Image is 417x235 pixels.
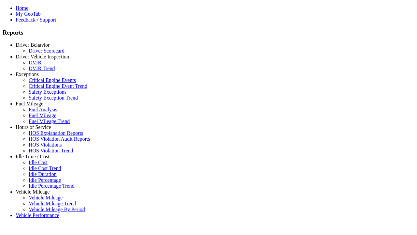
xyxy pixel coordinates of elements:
a: Critical Engine Event Trend [29,83,87,89]
a: Vehicle Mileage Trend [29,201,76,206]
a: Idle Time / Cost [16,154,50,159]
a: Home [16,5,28,11]
a: Driver Scorecard [29,48,65,54]
a: HOS Violations [29,142,62,148]
a: HOS Violation Audit Reports [29,136,90,142]
a: Critical Engine Events [29,77,76,83]
a: Fuel Mileage Trend [29,118,70,124]
a: Vehicle Performance [16,212,59,218]
a: Feedback / Support [16,17,56,23]
a: DVIR Trend [29,66,55,71]
a: Safety Exceptions [29,89,66,95]
a: Vehicle Mileage [16,189,50,195]
a: DVIR [29,60,41,65]
a: Idle Percentage Trend [29,183,74,189]
a: Driver Behavior [16,42,50,48]
a: Vehicle Mileage [29,195,63,200]
a: Safety Exception Trend [29,95,78,101]
h3: Reports [3,29,414,36]
a: Fuel Mileage [16,101,43,106]
a: Driver Vehicle Inspection [16,54,69,59]
a: Vehicle Mileage By Period [29,207,85,212]
a: HOS Explanation Reports [29,130,83,136]
a: Idle Cost Trend [29,165,61,171]
a: Exceptions [16,71,39,77]
a: Idle Percentage [29,177,61,183]
a: Hours of Service [16,124,51,130]
a: Fuel Analysis [29,107,57,112]
a: Idle Duration [29,171,57,177]
a: My GeoTab [16,11,41,17]
a: HOS Violation Trend [29,148,73,153]
a: Fuel Mileage [29,113,56,118]
a: Idle Cost [29,160,48,165]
